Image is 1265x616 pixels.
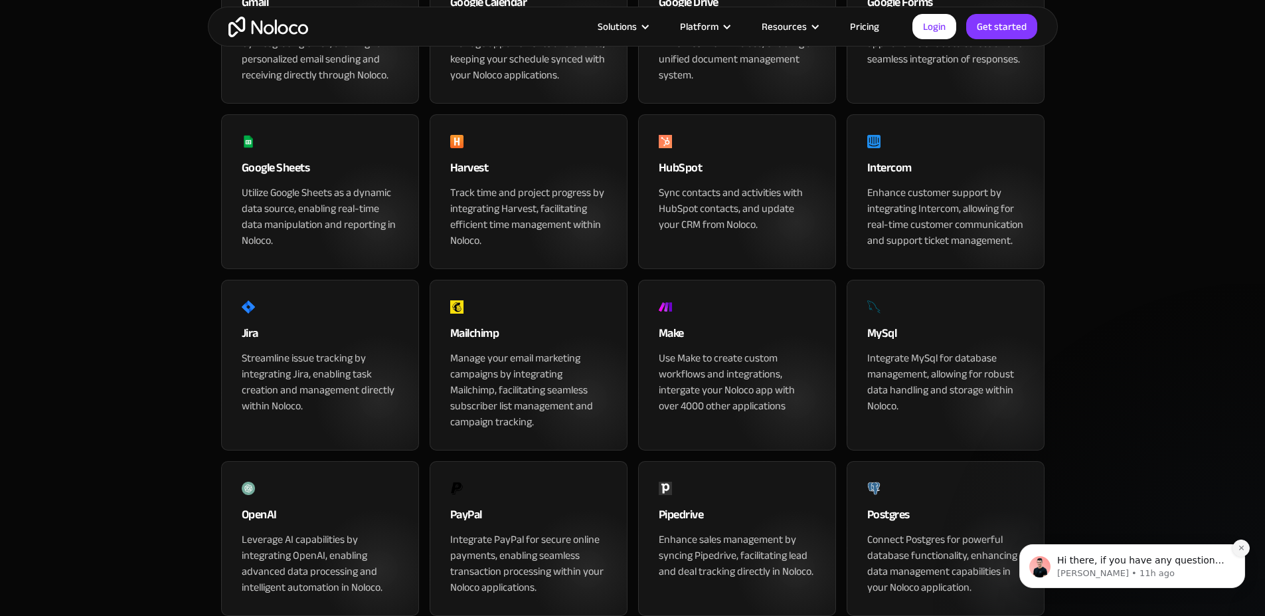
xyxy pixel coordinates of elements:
div: Platform [680,18,718,35]
div: Enhance sales management by syncing Pipedrive, facilitating lead and deal tracking directly in No... [659,532,815,579]
div: Resources [762,18,807,35]
div: Platform [663,18,745,35]
div: Access and manage your Google Drive files within Noloco, enabling a unified document management s... [659,19,815,83]
a: home [228,17,308,37]
div: Integrate PayPal for secure online payments, enabling seamless transaction processing within your... [450,532,607,595]
a: MySqlIntegrate MySql for database management, allowing for robust data handling and storage withi... [847,280,1045,451]
div: Track time and project progress by integrating Harvest, facilitating efficient time management wi... [450,185,607,249]
div: Connect Postgres for powerful database functionality, enhancing data management capabilities in y... [867,532,1024,595]
a: PostgresConnect Postgres for powerful database functionality, enhancing data management capabilit... [847,461,1045,616]
a: HubSpotSync contacts and activities with HubSpot contacts, and update your CRM from Noloco. [638,114,836,269]
div: Embed Google Forms in your Noloco app for efficient data collection and seamless integration of r... [867,19,1024,67]
a: HarvestTrack time and project progress by integrating Harvest, facilitating efficient time manage... [430,114,628,269]
a: OpenAILeverage AI capabilities by integrating OpenAI, enabling advanced data processing and intel... [221,461,419,616]
a: JiraStreamline issue tracking by integrating Jira, enabling task creation and management directly... [221,280,419,451]
div: Make [659,324,815,350]
div: Jira [242,324,398,350]
div: Mailchimp [450,324,607,350]
button: Dismiss notification [233,79,250,96]
div: Intercom [867,158,1024,185]
div: Sync contacts and activities with HubSpot contacts, and update your CRM from Noloco. [659,185,815,233]
div: Google Sheets [242,158,398,185]
div: HubSpot [659,158,815,185]
a: PipedriveEnhance sales management by syncing Pipedrive, facilitating lead and deal tracking direc... [638,461,836,616]
a: Google SheetsUtilize Google Sheets as a dynamic data source, enabling real-time data manipulation... [221,114,419,269]
div: Integrate Google Calendar to manage appointments and events, keeping your schedule synced with yo... [450,19,607,83]
a: MailchimpManage your email marketing campaigns by integrating Mailchimp, facilitating seamless su... [430,280,628,451]
div: Automate email communications by integrating Gmail, allowing for personalized email sending and r... [242,19,398,83]
div: Manage your email marketing campaigns by integrating Mailchimp, facilitating seamless subscriber ... [450,350,607,430]
div: Enhance customer support by integrating Intercom, allowing for real-time customer communication a... [867,185,1024,249]
div: Utilize Google Sheets as a dynamic data source, enabling real-time data manipulation and reportin... [242,185,398,249]
div: message notification from Darragh, 11h ago. Hi there, if you have any questions about our pricing... [20,84,246,128]
p: Hi there, if you have any questions about our pricing, just let us know! [GEOGRAPHIC_DATA] [58,94,229,107]
div: OpenAI [242,505,398,532]
iframe: Intercom notifications message [999,461,1265,609]
div: Pipedrive [659,505,815,532]
div: PayPal [450,505,607,532]
div: Use Make to create custom workflows and integrations, intergate your Noloco app with over 4000 ot... [659,350,815,414]
div: Solutions [581,18,663,35]
img: Profile image for Darragh [30,96,51,117]
div: Streamline issue tracking by integrating Jira, enabling task creation and management directly wit... [242,350,398,414]
div: Harvest [450,158,607,185]
a: Get started [966,14,1037,39]
a: MakeUse Make to create custom workflows and integrations, intergate your Noloco app with over 400... [638,280,836,451]
a: Login [912,14,956,39]
div: Resources [745,18,833,35]
div: Solutions [598,18,637,35]
a: IntercomEnhance customer support by integrating Intercom, allowing for real-time customer communi... [847,114,1045,269]
div: MySql [867,324,1024,350]
div: Integrate MySql for database management, allowing for robust data handling and storage within Nol... [867,350,1024,414]
div: Postgres [867,505,1024,532]
a: Pricing [833,18,896,35]
a: PayPalIntegrate PayPal for secure online payments, enabling seamless transaction processing withi... [430,461,628,616]
div: Leverage AI capabilities by integrating OpenAI, enabling advanced data processing and intelligent... [242,532,398,595]
p: Message from Darragh, sent 11h ago [58,107,229,119]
